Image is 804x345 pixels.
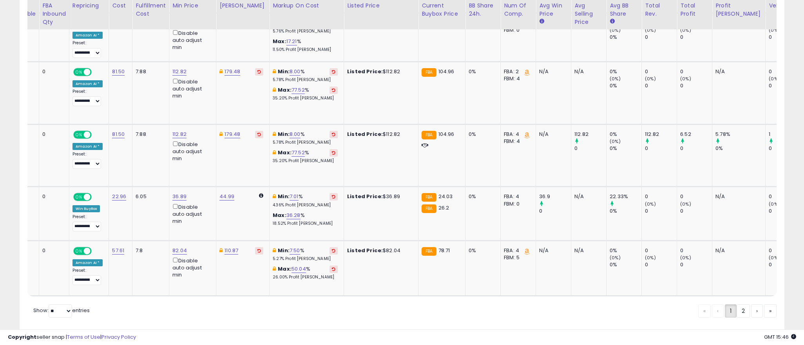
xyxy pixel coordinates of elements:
a: 22.96 [112,193,126,200]
p: 11.50% Profit [PERSON_NAME] [273,47,338,52]
div: Profit [PERSON_NAME] [715,2,762,18]
div: 0 [680,145,712,152]
div: 0 [680,68,712,75]
div: 0% [469,247,494,254]
div: Total Rev. [645,2,674,18]
div: FBA: 2 [504,68,530,75]
small: FBA [422,193,436,202]
div: seller snap | | [8,334,136,341]
a: Terms of Use [67,333,100,341]
small: (0%) [645,76,656,82]
div: FBA: 4 [504,131,530,138]
div: Fulfillment Cost [136,2,166,18]
a: 8.00 [290,68,301,76]
small: (0%) [645,27,656,33]
small: (0%) [645,201,656,207]
div: FBM: 0 [504,200,530,208]
div: 0% [469,131,494,138]
p: 4.36% Profit [PERSON_NAME] [273,202,338,208]
div: 0 [680,208,712,215]
div: FBM: 0 [504,27,530,34]
div: Disable auto adjust min [172,140,210,163]
div: 0 [769,145,800,152]
a: 110.87 [225,247,238,255]
div: Preset: [72,268,103,285]
div: 1 [769,131,800,138]
span: › [756,307,758,315]
div: 0 [42,131,63,138]
a: 44.99 [219,193,234,200]
div: Avg Selling Price [574,2,603,26]
div: % [273,68,338,83]
p: 5.76% Profit [PERSON_NAME] [273,29,338,34]
div: % [273,38,338,52]
small: FBA [422,204,436,213]
div: Amazon AI * [72,143,103,150]
a: 50.04 [292,265,306,273]
span: ON [74,131,84,138]
div: 0 [680,261,712,268]
div: 0 [769,208,800,215]
span: 104.96 [438,68,455,75]
div: 0 [680,247,712,254]
a: 77.52 [292,86,305,94]
small: Avg Win Price. [539,18,544,25]
a: 179.48 [225,68,240,76]
div: 0% [610,145,641,152]
div: 0 [539,208,571,215]
a: Privacy Policy [101,333,136,341]
div: Cost [112,2,129,10]
div: 0% [469,68,494,75]
small: FBA [422,131,436,139]
div: 0 [680,34,712,41]
span: ON [74,247,84,254]
div: 0% [610,247,641,254]
div: 0% [610,131,641,138]
div: 0 [42,247,63,254]
p: 5.78% Profit [PERSON_NAME] [273,140,338,145]
div: 0 [769,247,800,254]
a: 36.89 [172,193,187,200]
div: % [273,131,338,145]
div: Num of Comp. [504,2,532,18]
div: Markup on Cost [273,2,340,10]
b: Max: [278,149,292,156]
span: ON [74,69,84,75]
div: FBM: 4 [504,138,530,145]
small: (0%) [610,27,621,33]
div: Total Profit [680,2,709,18]
b: Listed Price: [347,247,383,254]
div: 0% [610,208,641,215]
div: 0 [645,34,677,41]
div: Min Price [172,2,213,10]
div: Listed Price [347,2,415,10]
a: 112.82 [172,68,187,76]
div: Amazon AI * [72,259,103,266]
span: » [769,307,771,315]
p: 18.52% Profit [PERSON_NAME] [273,221,338,226]
div: 0% [715,145,765,152]
span: ON [74,194,84,200]
div: Avg Win Price [539,2,568,18]
small: (0%) [610,76,621,82]
a: 2 [737,304,750,318]
div: Preset: [72,152,103,169]
strong: Copyright [8,333,36,341]
a: 36.28 [286,211,301,219]
div: FBA: 4 [504,247,530,254]
div: FBA: 4 [504,193,530,200]
div: $112.82 [347,68,412,75]
div: Preset: [72,40,103,58]
span: 24.03 [438,193,453,200]
div: Amazon AI * [72,80,103,87]
div: Preset: [72,214,103,232]
div: 6.05 [136,193,163,200]
b: Listed Price: [347,193,383,200]
div: 0 [769,193,800,200]
div: 0% [610,82,641,89]
span: 26.2 [438,204,449,211]
span: OFF [91,131,103,138]
div: Disable auto adjust min [172,29,210,51]
div: N/A [539,247,565,254]
p: 35.20% Profit [PERSON_NAME] [273,158,338,164]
